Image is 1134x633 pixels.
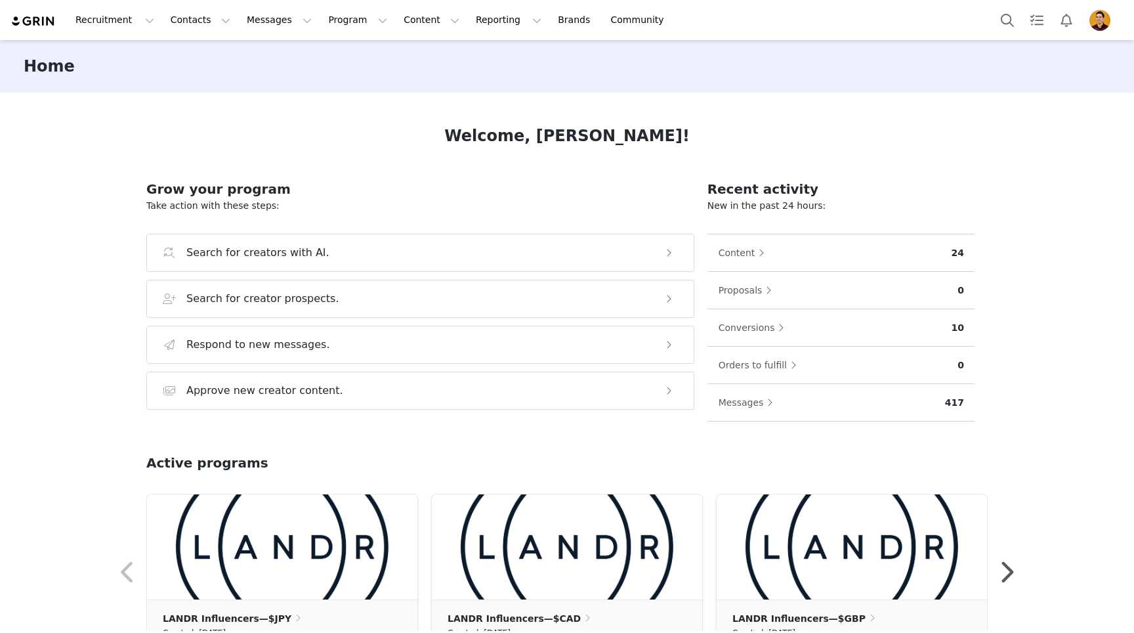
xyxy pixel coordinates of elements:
p: 0 [957,284,964,297]
button: Search [993,5,1022,35]
button: Approve new creator content. [146,372,694,410]
h3: Approve new creator content. [186,383,343,399]
a: Brands [550,5,602,35]
button: Respond to new messages. [146,326,694,364]
a: Community [603,5,678,35]
button: Reporting [468,5,549,35]
a: Tasks [1022,5,1051,35]
img: 7769e5e6-e450-46e0-9d38-dd9c1c5d8e0d.png [1089,10,1110,31]
p: 24 [952,246,964,260]
p: Take action with these steps: [146,199,694,213]
p: LANDR Influencers—$CAD [448,611,581,626]
img: 527ad044-f424-4835-8fb3-ecbd1ee184ad.png [147,494,417,600]
button: Search for creator prospects. [146,280,694,318]
button: Proposals [718,280,779,301]
h2: Active programs [146,453,268,473]
h3: Search for creators with AI. [186,245,329,261]
button: Search for creators with AI. [146,234,694,272]
button: Conversions [718,317,791,338]
button: Content [396,5,467,35]
p: 417 [945,396,964,410]
p: LANDR Influencers—$GBP [732,611,866,626]
h2: Recent activity [707,179,975,199]
button: Orders to fulfill [718,355,803,376]
p: 10 [952,321,964,335]
p: New in the past 24 hours: [707,199,975,213]
button: Recruitment [68,5,162,35]
h3: Home [24,55,75,78]
p: LANDR Influencers—$JPY [163,611,291,626]
img: 527ad044-f424-4835-8fb3-ecbd1ee184ad.png [432,494,702,600]
button: Contacts [163,5,238,35]
button: Program [320,5,395,35]
h2: Grow your program [146,179,694,199]
button: Profile [1081,10,1123,31]
img: grin logo [10,15,56,28]
p: 0 [957,359,964,372]
button: Messages [239,5,320,35]
button: Messages [718,392,780,413]
h3: Search for creator prospects. [186,291,339,307]
img: 527ad044-f424-4835-8fb3-ecbd1ee184ad.png [717,494,987,600]
button: Content [718,242,772,263]
h1: Welcome, [PERSON_NAME]! [444,124,690,148]
h3: Respond to new messages. [186,337,330,353]
button: Notifications [1052,5,1081,35]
